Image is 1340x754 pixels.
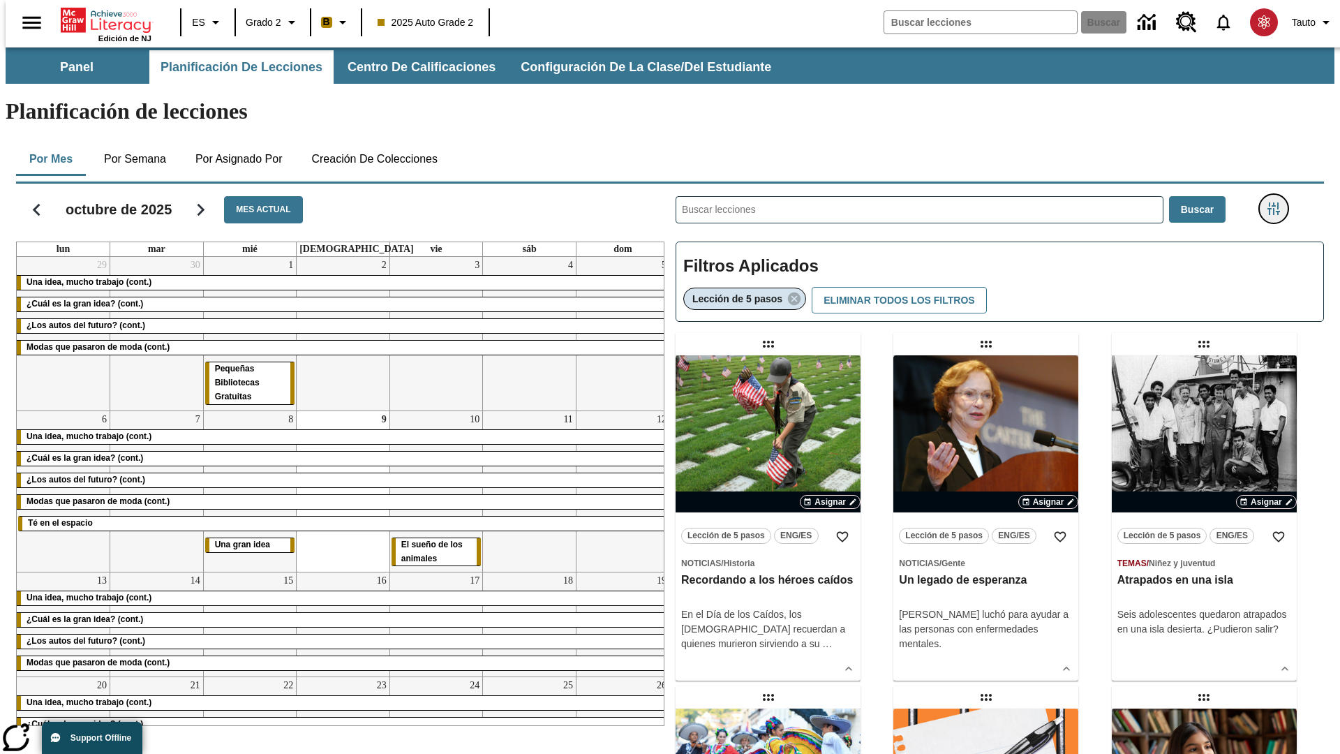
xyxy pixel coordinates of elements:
a: 17 de octubre de 2025 [467,572,482,589]
div: lesson details [676,355,861,681]
span: Gente [941,559,965,568]
button: Añadir a mis Favoritas [830,524,855,549]
div: Lección arrastrable: Recordando a los héroes caídos [757,333,780,355]
button: Regresar [19,192,54,228]
a: viernes [427,242,445,256]
span: Lección de 5 pasos [905,528,983,543]
button: Buscar [1169,196,1226,223]
a: 1 de octubre de 2025 [285,257,296,274]
span: Centro de calificaciones [348,59,496,75]
button: Por mes [16,142,86,176]
div: Eliminar Lección de 5 pasos el ítem seleccionado del filtro [683,288,806,310]
a: 2 de octubre de 2025 [379,257,389,274]
span: ¿Cuál es la gran idea? (cont.) [27,614,143,624]
a: 29 de septiembre de 2025 [94,257,110,274]
button: Panel [7,50,147,84]
span: ¿Cuál es la gran idea? (cont.) [27,299,143,309]
div: ¿Cuál es la gran idea? (cont.) [17,297,669,311]
div: Una gran idea [205,538,295,552]
button: Perfil/Configuración [1286,10,1340,35]
a: jueves [297,242,417,256]
a: 18 de octubre de 2025 [560,572,576,589]
span: Modas que pasaron de moda (cont.) [27,342,170,352]
div: Lección arrastrable: La historia de los sordos [1193,686,1215,709]
button: Centro de calificaciones [336,50,507,84]
td: 29 de septiembre de 2025 [17,257,110,411]
div: Lección arrastrable: Un legado de esperanza [975,333,997,355]
div: ¿Cuál es la gran idea? (cont.) [17,613,669,627]
span: Una gran idea [215,540,270,549]
span: ¿Los autos del futuro? (cont.) [27,636,145,646]
span: Tauto [1292,15,1316,30]
a: 8 de octubre de 2025 [285,411,296,428]
span: Niñez y juventud [1149,559,1215,568]
div: Seis adolescentes quedaron atrapados en una isla desierta. ¿Pudieron salir? [1117,607,1291,637]
td: 18 de octubre de 2025 [483,572,576,677]
button: Por semana [93,142,177,176]
span: 2025 Auto Grade 2 [378,15,474,30]
div: ¿Los autos del futuro? (cont.) [17,635,669,649]
td: 30 de septiembre de 2025 [110,257,204,411]
a: 16 de octubre de 2025 [374,572,389,589]
div: Modas que pasaron de moda (cont.) [17,495,669,509]
span: Temas [1117,559,1147,568]
button: Menú lateral de filtros [1260,195,1288,223]
a: 7 de octubre de 2025 [193,411,203,428]
span: Pequeñas Bibliotecas Gratuitas [215,364,260,401]
span: / [939,559,941,568]
a: 4 de octubre de 2025 [565,257,576,274]
button: Añadir a mis Favoritas [1048,524,1073,549]
span: ENG/ES [1216,528,1248,543]
div: Modas que pasaron de moda (cont.) [17,656,669,670]
button: Abrir el menú lateral [11,2,52,43]
span: Asignar [1251,496,1282,508]
a: 22 de octubre de 2025 [281,677,296,694]
a: 9 de octubre de 2025 [379,411,389,428]
div: Lección arrastrable: Atrapados en una isla [1193,333,1215,355]
span: Una idea, mucho trabajo (cont.) [27,593,151,603]
button: ENG/ES [774,528,819,544]
span: Asignar [814,496,846,508]
span: Historia [724,559,755,568]
button: Asignar Elegir fechas [800,495,861,509]
span: Grado 2 [246,15,281,30]
span: Configuración de la clase/del estudiante [521,59,771,75]
a: 20 de octubre de 2025 [94,677,110,694]
a: Notificaciones [1205,4,1242,40]
td: 2 de octubre de 2025 [297,257,390,411]
button: Lenguaje: ES, Selecciona un idioma [186,10,230,35]
a: 3 de octubre de 2025 [472,257,482,274]
span: / [1147,559,1149,568]
input: Buscar campo [884,11,1077,34]
button: ENG/ES [992,528,1036,544]
span: ¿Cuál es la gran idea? (cont.) [27,453,143,463]
button: Añadir a mis Favoritas [1266,524,1291,549]
td: 16 de octubre de 2025 [297,572,390,677]
span: Té en el espacio [28,518,93,528]
button: ENG/ES [1209,528,1254,544]
a: 19 de octubre de 2025 [654,572,669,589]
span: Una idea, mucho trabajo (cont.) [27,697,151,707]
span: Modas que pasaron de moda (cont.) [27,496,170,506]
span: Lección de 5 pasos [692,293,782,304]
button: Escoja un nuevo avatar [1242,4,1286,40]
a: 15 de octubre de 2025 [281,572,296,589]
span: Support Offline [70,733,131,743]
span: ES [192,15,205,30]
button: Lección de 5 pasos [899,528,989,544]
span: Edición de NJ [98,34,151,43]
a: 14 de octubre de 2025 [188,572,203,589]
span: ENG/ES [998,528,1029,543]
div: Té en el espacio [18,517,668,531]
div: Modas que pasaron de moda (cont.) [17,341,669,355]
div: Filtros Aplicados [676,242,1324,323]
div: ¿Los autos del futuro? (cont.) [17,473,669,487]
input: Buscar lecciones [676,197,1163,223]
span: B [323,13,330,31]
div: Portada [61,5,151,43]
td: 1 de octubre de 2025 [203,257,297,411]
div: Una idea, mucho trabajo (cont.) [17,696,669,710]
td: 3 de octubre de 2025 [389,257,483,411]
span: Planificación de lecciones [161,59,322,75]
button: Creación de colecciones [300,142,449,176]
